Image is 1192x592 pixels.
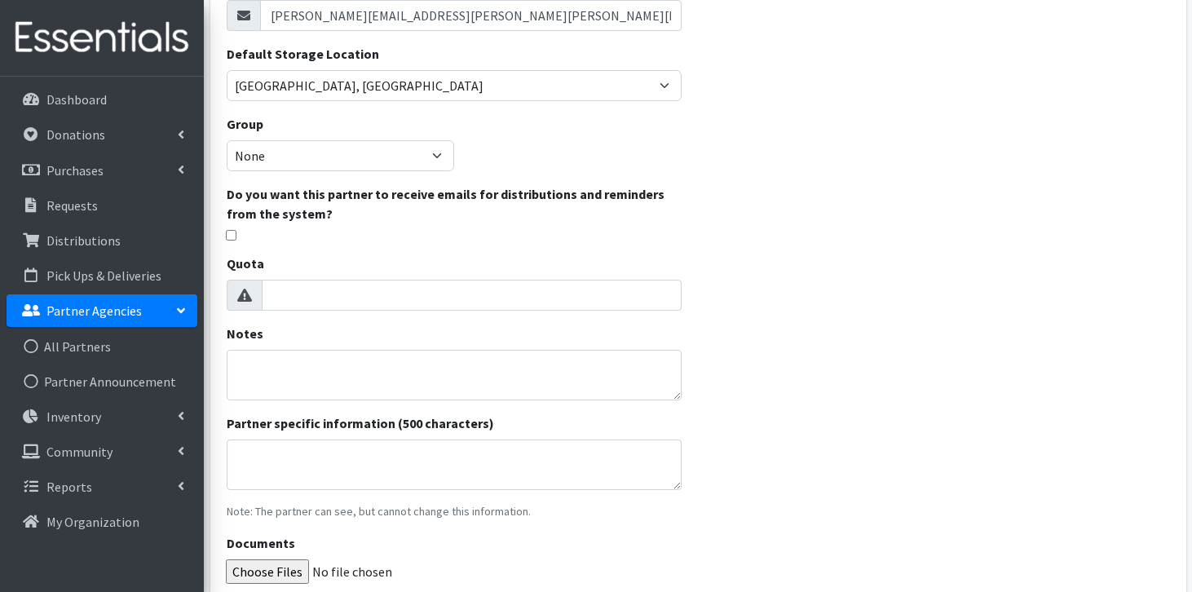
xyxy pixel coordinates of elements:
[46,514,139,530] p: My Organization
[227,184,682,223] label: Do you want this partner to receive emails for distributions and reminders from the system?
[227,503,682,520] p: Note: The partner can see, but cannot change this information.
[46,162,104,179] p: Purchases
[46,267,161,284] p: Pick Ups & Deliveries
[7,365,197,398] a: Partner Announcement
[7,154,197,187] a: Purchases
[46,303,142,319] p: Partner Agencies
[7,330,197,363] a: All Partners
[7,506,197,538] a: My Organization
[7,83,197,116] a: Dashboard
[227,254,264,273] label: Quota
[7,400,197,433] a: Inventory
[7,294,197,327] a: Partner Agencies
[7,11,197,65] img: HumanEssentials
[7,471,197,503] a: Reports
[46,444,113,460] p: Community
[7,259,197,292] a: Pick Ups & Deliveries
[46,197,98,214] p: Requests
[46,479,92,495] p: Reports
[7,435,197,468] a: Community
[227,533,295,553] label: Documents
[227,114,263,134] label: Group
[46,232,121,249] p: Distributions
[46,91,107,108] p: Dashboard
[46,409,101,425] p: Inventory
[7,189,197,222] a: Requests
[7,118,197,151] a: Donations
[227,44,379,64] label: Default Storage Location
[46,126,105,143] p: Donations
[7,224,197,257] a: Distributions
[227,324,263,343] label: Notes
[227,413,494,433] label: Partner specific information (500 characters)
